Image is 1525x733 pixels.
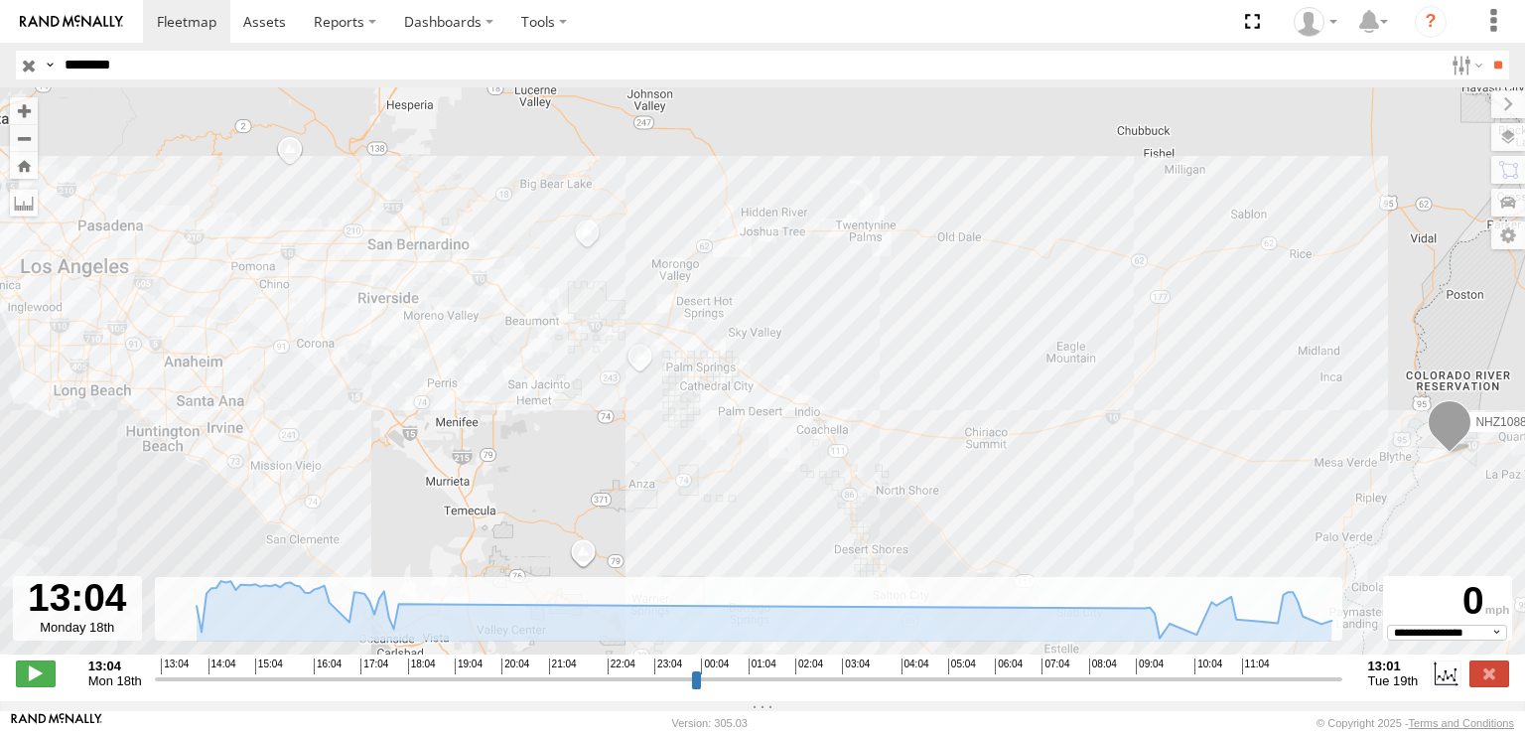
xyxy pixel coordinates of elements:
span: 01:04 [749,659,776,674]
span: 22:04 [608,659,635,674]
div: Zulema McIntosch [1287,7,1344,37]
button: Zoom out [10,124,38,152]
span: 09:04 [1136,659,1164,674]
span: 06:04 [995,659,1023,674]
span: 07:04 [1041,659,1069,674]
span: 04:04 [901,659,929,674]
span: 13:04 [161,659,189,674]
i: ? [1415,6,1447,38]
label: Measure [10,189,38,217]
label: Search Filter Options [1444,51,1486,79]
span: 02:04 [795,659,823,674]
span: 23:04 [654,659,682,674]
span: 18:04 [408,659,436,674]
div: Version: 305.03 [672,717,748,729]
strong: 13:04 [88,659,142,673]
img: rand-logo.svg [20,15,123,29]
span: 14:04 [208,659,236,674]
span: 08:04 [1089,659,1117,674]
span: 10:04 [1194,659,1222,674]
span: Mon 18th Aug 2025 [88,673,142,688]
div: 0 [1386,579,1509,625]
strong: 13:01 [1368,659,1419,673]
span: 16:04 [314,659,342,674]
div: © Copyright 2025 - [1317,717,1514,729]
span: 11:04 [1242,659,1270,674]
a: Terms and Conditions [1409,717,1514,729]
button: Zoom Home [10,152,38,179]
label: Close [1469,660,1509,686]
span: 20:04 [501,659,529,674]
span: 03:04 [842,659,870,674]
label: Play/Stop [16,660,56,686]
span: 00:04 [701,659,729,674]
a: Visit our Website [11,713,102,733]
span: 21:04 [549,659,577,674]
label: Map Settings [1491,221,1525,249]
span: 05:04 [948,659,976,674]
span: Tue 19th Aug 2025 [1368,673,1419,688]
span: 17:04 [360,659,388,674]
span: 19:04 [455,659,483,674]
label: Search Query [42,51,58,79]
span: 15:04 [255,659,283,674]
button: Zoom in [10,97,38,124]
